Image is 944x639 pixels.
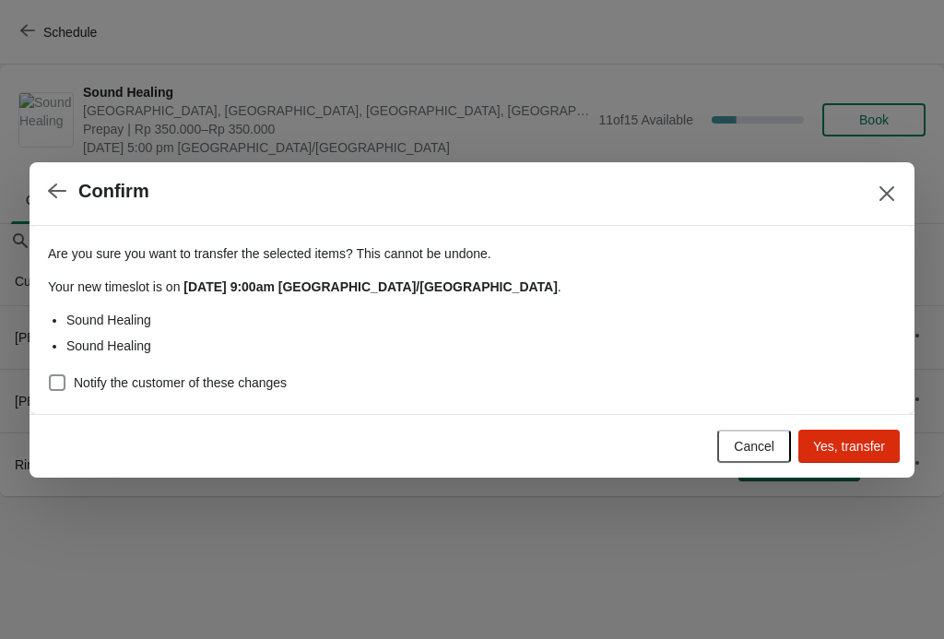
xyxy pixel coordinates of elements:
p: Your new timeslot is on . [48,278,896,296]
li: Sound Healing [66,311,896,329]
button: Close [870,177,903,210]
h2: Confirm [78,181,149,202]
button: Yes, transfer [798,430,900,463]
strong: [DATE] 9:00am [GEOGRAPHIC_DATA]/[GEOGRAPHIC_DATA] [183,279,558,294]
span: Notify the customer of these changes [74,373,287,392]
button: Cancel [717,430,791,463]
p: Are you sure you want to transfer the selected items ? This cannot be undone. [48,244,896,263]
li: Sound Healing [66,337,896,355]
span: Cancel [734,439,774,454]
span: Yes, transfer [813,439,885,454]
